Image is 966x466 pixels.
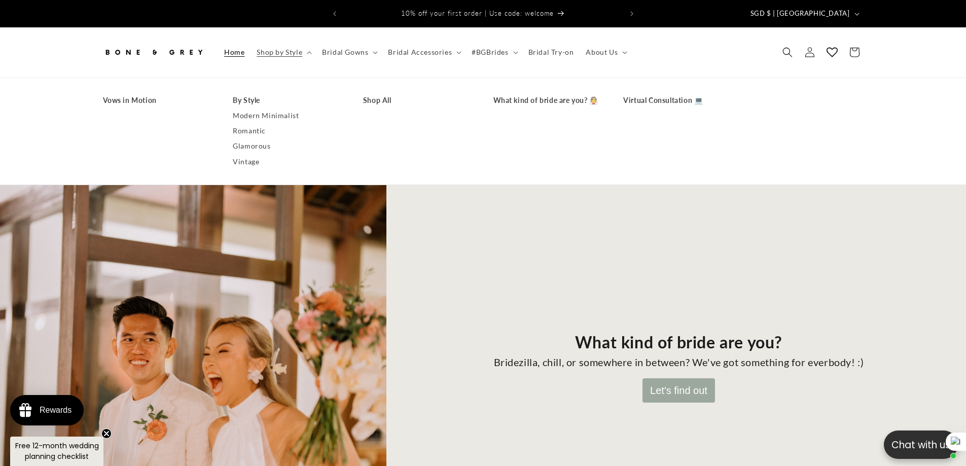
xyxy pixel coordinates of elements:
[101,428,112,439] button: Close teaser
[233,123,343,138] a: Romantic
[382,42,466,63] summary: Bridal Accessories
[494,356,864,368] div: Bridezilla, chill, or somewhere in between? We've got something for everbody! :)
[257,48,302,57] span: Shop by Style
[388,48,452,57] span: Bridal Accessories
[528,48,574,57] span: Bridal Try-on
[103,41,204,63] img: Bone and Grey Bridal
[621,4,643,23] button: Next announcement
[401,9,554,17] span: 10% off your first order | Use code: welcome
[99,38,208,67] a: Bone and Grey Bridal
[580,42,631,63] summary: About Us
[233,154,343,169] a: Vintage
[218,42,251,63] a: Home
[15,441,99,461] span: Free 12-month wedding planning checklist
[642,378,715,403] button: Let's find out
[466,42,522,63] summary: #BGBrides
[884,431,958,459] button: Open chatbox
[324,4,346,23] button: Previous announcement
[322,48,368,57] span: Bridal Gowns
[103,93,213,108] a: Vows in Motion
[884,438,958,452] p: Chat with us
[251,42,316,63] summary: Shop by Style
[224,48,244,57] span: Home
[494,333,864,352] div: What kind of bride are you?
[776,41,799,63] summary: Search
[586,48,618,57] span: About Us
[233,108,343,123] a: Modern Minimalist
[233,138,343,154] a: Glamorous
[363,93,473,108] a: Shop All
[472,48,508,57] span: #BGBrides
[623,93,733,108] a: Virtual Consultation 💻
[522,42,580,63] a: Bridal Try-on
[744,4,864,23] button: SGD $ | [GEOGRAPHIC_DATA]
[750,9,850,19] span: SGD $ | [GEOGRAPHIC_DATA]
[316,42,382,63] summary: Bridal Gowns
[10,437,103,466] div: Free 12-month wedding planning checklistClose teaser
[233,93,343,108] a: By Style
[40,406,71,415] div: Rewards
[493,93,603,108] a: What kind of bride are you? 👰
